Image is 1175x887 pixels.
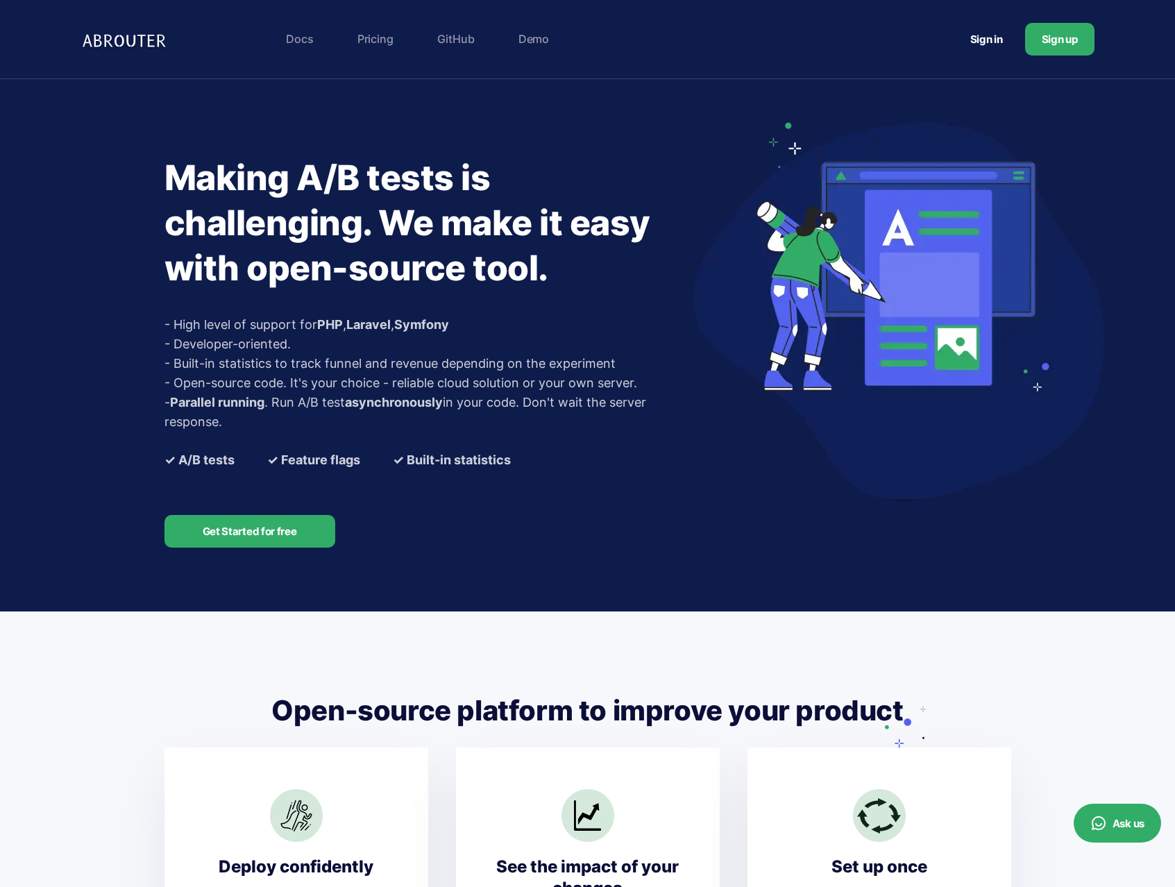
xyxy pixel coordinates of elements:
[512,25,556,53] a: Demo
[393,450,511,470] b: ✓ Built-in statistics
[198,856,395,877] div: Deploy confidently
[164,354,685,373] p: - Built-in statistics to track funnel and revenue depending on the experiment
[394,317,449,332] a: Symfony
[170,395,264,409] b: Parallel running
[279,25,320,53] a: Docs
[345,395,443,409] b: asynchronously
[164,393,685,432] p: - . Run A/B test in your code. Don't wait the server response.
[164,335,685,354] p: - Developer-oriented.
[164,373,685,393] p: - Open-source code. It's your choice - reliable cloud solution or your own server.
[1074,804,1161,843] button: Ask us
[164,450,235,470] b: ✓ A/B tests
[781,856,978,877] div: Set up once
[267,450,360,470] b: ✓ Feature flags
[430,25,482,53] a: GitHub
[81,25,171,53] img: Logo
[164,515,335,548] a: Get Started for free
[164,315,685,335] p: - High level of support for , ,
[346,317,391,332] a: Laravel
[164,155,685,291] h1: Making A/B tests is challenging. We make it easy with open-source tool.
[317,317,343,332] a: PHP
[164,693,1011,729] h2: Open-source platform to improve your product
[954,26,1020,52] a: Sign in
[350,25,400,53] a: Pricing
[1025,23,1094,56] a: Sign up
